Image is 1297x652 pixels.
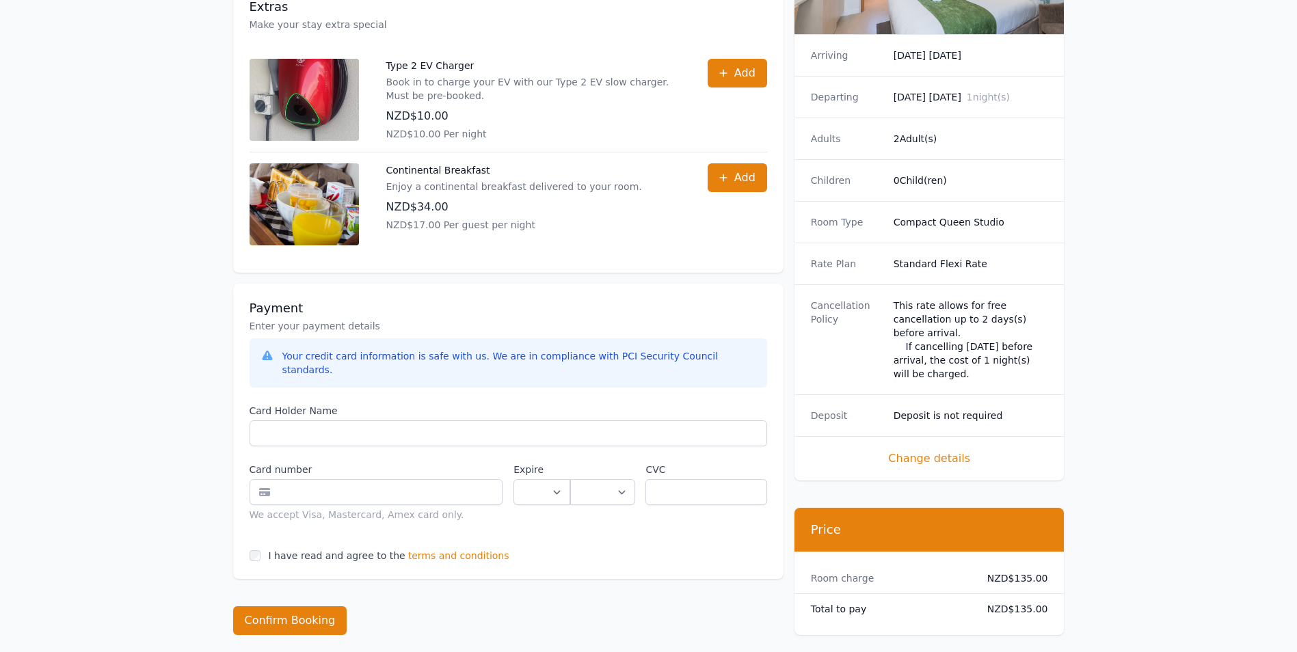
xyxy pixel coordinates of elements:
[282,349,756,377] div: Your credit card information is safe with us. We are in compliance with PCI Security Council stan...
[386,180,642,193] p: Enjoy a continental breakfast delivered to your room.
[386,127,680,141] p: NZD$10.00 Per night
[811,174,883,187] dt: Children
[570,463,634,476] label: .
[894,49,1048,62] dd: [DATE] [DATE]
[894,409,1048,422] dd: Deposit is not required
[894,132,1048,146] dd: 2 Adult(s)
[811,215,883,229] dt: Room Type
[386,75,680,103] p: Book in to charge your EV with our Type 2 EV slow charger. Must be pre-booked.
[250,18,767,31] p: Make your stay extra special
[811,571,965,585] dt: Room charge
[811,90,883,104] dt: Departing
[976,602,1048,616] dd: NZD$135.00
[408,549,509,562] span: terms and conditions
[269,550,405,561] label: I have read and agree to the
[894,257,1048,271] dd: Standard Flexi Rate
[250,319,767,333] p: Enter your payment details
[250,404,767,418] label: Card Holder Name
[250,163,359,245] img: Continental Breakfast
[894,299,1048,381] div: This rate allows for free cancellation up to 2 days(s) before arrival. If cancelling [DATE] befor...
[894,90,1048,104] dd: [DATE] [DATE]
[386,199,642,215] p: NZD$34.00
[976,571,1048,585] dd: NZD$135.00
[811,299,883,381] dt: Cancellation Policy
[734,169,756,186] span: Add
[894,215,1048,229] dd: Compact Queen Studio
[894,174,1048,187] dd: 0 Child(ren)
[386,108,680,124] p: NZD$10.00
[708,163,767,192] button: Add
[708,59,767,87] button: Add
[811,409,883,422] dt: Deposit
[250,300,767,316] h3: Payment
[811,521,1048,538] h3: Price
[811,602,965,616] dt: Total to pay
[645,463,766,476] label: CVC
[250,508,503,521] div: We accept Visa, Mastercard, Amex card only.
[386,163,642,177] p: Continental Breakfast
[967,92,1010,103] span: 1 night(s)
[734,65,756,81] span: Add
[386,218,642,232] p: NZD$17.00 Per guest per night
[250,463,503,476] label: Card number
[811,257,883,271] dt: Rate Plan
[250,59,359,141] img: Type 2 EV Charger
[811,450,1048,467] span: Change details
[233,606,347,635] button: Confirm Booking
[811,49,883,62] dt: Arriving
[513,463,570,476] label: Expire
[386,59,680,72] p: Type 2 EV Charger
[811,132,883,146] dt: Adults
